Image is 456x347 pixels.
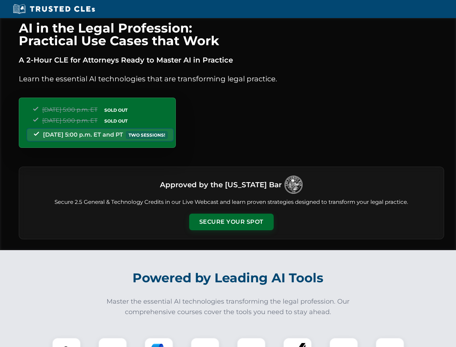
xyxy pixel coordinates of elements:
img: Trusted CLEs [11,4,97,14]
span: [DATE] 5:00 p.m. ET [42,106,97,113]
img: Logo [285,176,303,194]
p: Master the essential AI technologies transforming the legal profession. Our comprehensive courses... [102,296,355,317]
h3: Approved by the [US_STATE] Bar [160,178,282,191]
h2: Powered by Leading AI Tools [28,265,428,291]
p: Secure 2.5 General & Technology Credits in our Live Webcast and learn proven strategies designed ... [28,198,435,206]
button: Secure Your Spot [189,214,274,230]
p: Learn the essential AI technologies that are transforming legal practice. [19,73,444,85]
h1: AI in the Legal Profession: Practical Use Cases that Work [19,22,444,47]
span: SOLD OUT [102,106,130,114]
span: [DATE] 5:00 p.m. ET [42,117,97,124]
p: A 2-Hour CLE for Attorneys Ready to Master AI in Practice [19,54,444,66]
span: SOLD OUT [102,117,130,125]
